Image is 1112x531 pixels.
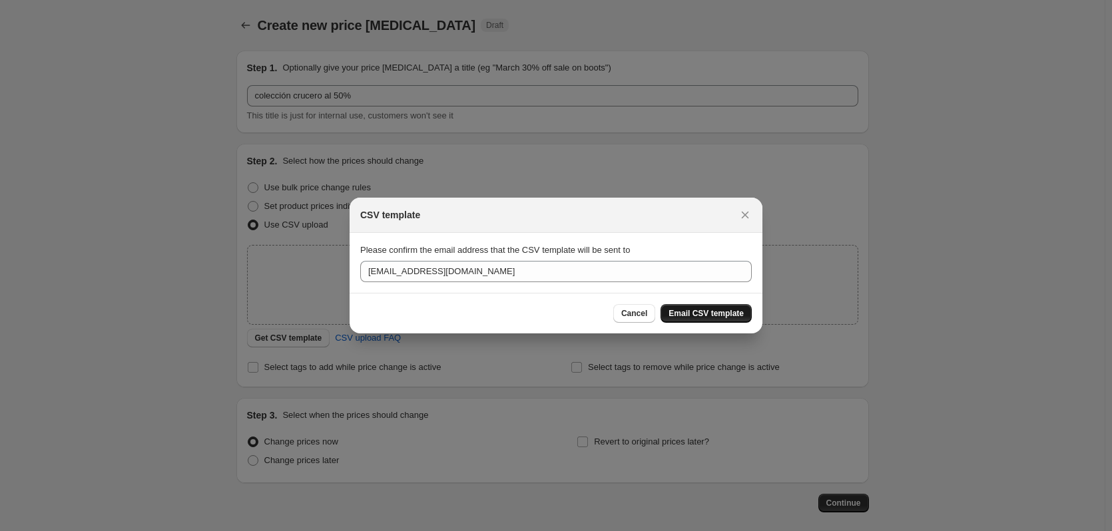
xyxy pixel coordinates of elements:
[736,206,754,224] button: Close
[360,208,420,222] h2: CSV template
[661,304,752,323] button: Email CSV template
[669,308,744,319] span: Email CSV template
[613,304,655,323] button: Cancel
[621,308,647,319] span: Cancel
[360,245,630,255] span: Please confirm the email address that the CSV template will be sent to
